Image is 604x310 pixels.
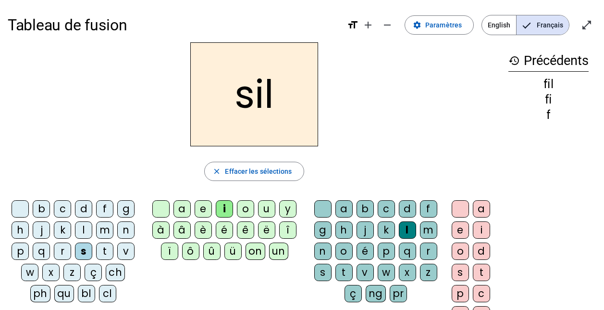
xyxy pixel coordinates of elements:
div: o [237,200,254,218]
div: k [54,221,71,239]
span: Paramètres [425,19,462,31]
div: é [357,243,374,260]
div: q [33,243,50,260]
div: è [195,221,212,239]
div: j [33,221,50,239]
div: e [195,200,212,218]
div: d [399,200,416,218]
div: q [399,243,416,260]
div: s [75,243,92,260]
div: o [452,243,469,260]
div: d [75,200,92,218]
span: Effacer les sélections [225,166,292,177]
div: b [357,200,374,218]
div: t [96,243,113,260]
div: â [173,221,191,239]
div: r [54,243,71,260]
div: x [399,264,416,281]
button: Effacer les sélections [204,162,304,181]
div: r [420,243,437,260]
div: w [21,264,38,281]
div: t [335,264,353,281]
div: fi [508,94,589,105]
span: English [482,15,516,35]
mat-icon: history [508,55,520,66]
div: ç [345,285,362,302]
div: ph [30,285,50,302]
mat-icon: settings [413,21,421,29]
div: s [452,264,469,281]
mat-button-toggle-group: Language selection [481,15,569,35]
div: a [173,200,191,218]
div: pr [390,285,407,302]
div: f [96,200,113,218]
div: f [508,109,589,121]
div: h [335,221,353,239]
mat-icon: open_in_full [581,19,592,31]
mat-icon: add [362,19,374,31]
h2: sil [190,42,318,146]
h3: Précédents [508,50,589,72]
div: a [335,200,353,218]
div: ï [161,243,178,260]
div: l [75,221,92,239]
div: k [378,221,395,239]
div: w [378,264,395,281]
div: bl [78,285,95,302]
div: v [357,264,374,281]
div: f [420,200,437,218]
div: p [378,243,395,260]
div: c [54,200,71,218]
button: Augmenter la taille de la police [358,15,378,35]
div: d [473,243,490,260]
button: Entrer en plein écran [577,15,596,35]
div: ë [258,221,275,239]
mat-icon: close [212,167,221,176]
div: l [399,221,416,239]
div: fil [508,78,589,90]
div: c [473,285,490,302]
div: ü [224,243,242,260]
div: a [473,200,490,218]
div: ng [366,285,386,302]
div: p [452,285,469,302]
div: ê [237,221,254,239]
mat-icon: format_size [347,19,358,31]
button: Diminuer la taille de la police [378,15,397,35]
div: à [152,221,170,239]
div: h [12,221,29,239]
div: m [420,221,437,239]
div: x [42,264,60,281]
div: ô [182,243,199,260]
div: s [314,264,332,281]
span: Français [517,15,569,35]
div: u [258,200,275,218]
div: ç [85,264,102,281]
div: z [63,264,81,281]
div: î [279,221,296,239]
div: on [246,243,265,260]
div: y [279,200,296,218]
div: û [203,243,221,260]
div: g [117,200,135,218]
div: qu [54,285,74,302]
mat-icon: remove [382,19,393,31]
div: z [420,264,437,281]
div: n [314,243,332,260]
div: i [216,200,233,218]
div: n [117,221,135,239]
div: ch [106,264,125,281]
div: o [335,243,353,260]
div: i [473,221,490,239]
div: g [314,221,332,239]
div: j [357,221,374,239]
div: c [378,200,395,218]
div: p [12,243,29,260]
div: un [269,243,288,260]
div: é [216,221,233,239]
div: b [33,200,50,218]
div: m [96,221,113,239]
div: t [473,264,490,281]
button: Paramètres [405,15,474,35]
div: e [452,221,469,239]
